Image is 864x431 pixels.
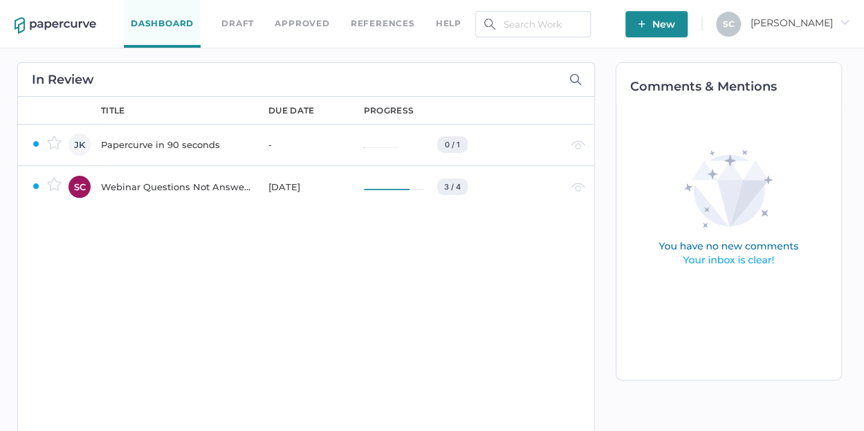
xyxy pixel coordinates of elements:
[68,176,91,198] div: SC
[436,16,461,31] div: help
[569,73,582,86] img: search-icon-expand.c6106642.svg
[638,11,675,37] span: New
[268,178,347,195] div: [DATE]
[629,139,828,278] img: comments-empty-state.0193fcf7.svg
[68,134,91,156] div: JK
[723,19,735,29] span: S C
[15,17,96,34] img: papercurve-logo-colour.7244d18c.svg
[32,73,94,86] h2: In Review
[571,140,585,149] img: eye-light-gray.b6d092a5.svg
[101,136,252,153] div: Papercurve in 90 seconds
[221,16,254,31] a: Draft
[101,104,125,117] div: title
[275,16,329,31] a: Approved
[255,124,350,165] td: -
[437,178,468,195] div: 3 / 4
[475,11,591,37] input: Search Workspace
[571,183,585,192] img: eye-light-gray.b6d092a5.svg
[625,11,688,37] button: New
[484,19,495,30] img: search.bf03fe8b.svg
[101,178,252,195] div: Webinar Questions Not Answered
[47,177,62,191] img: star-inactive.70f2008a.svg
[638,20,645,28] img: plus-white.e19ec114.svg
[364,104,414,117] div: progress
[268,104,314,117] div: due date
[351,16,415,31] a: References
[437,136,468,153] div: 0 / 1
[840,17,849,27] i: arrow_right
[630,80,841,93] h2: Comments & Mentions
[751,17,849,29] span: [PERSON_NAME]
[47,136,62,149] img: star-inactive.70f2008a.svg
[32,182,40,190] img: ZaPP2z7XVwAAAABJRU5ErkJggg==
[32,140,40,148] img: ZaPP2z7XVwAAAABJRU5ErkJggg==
